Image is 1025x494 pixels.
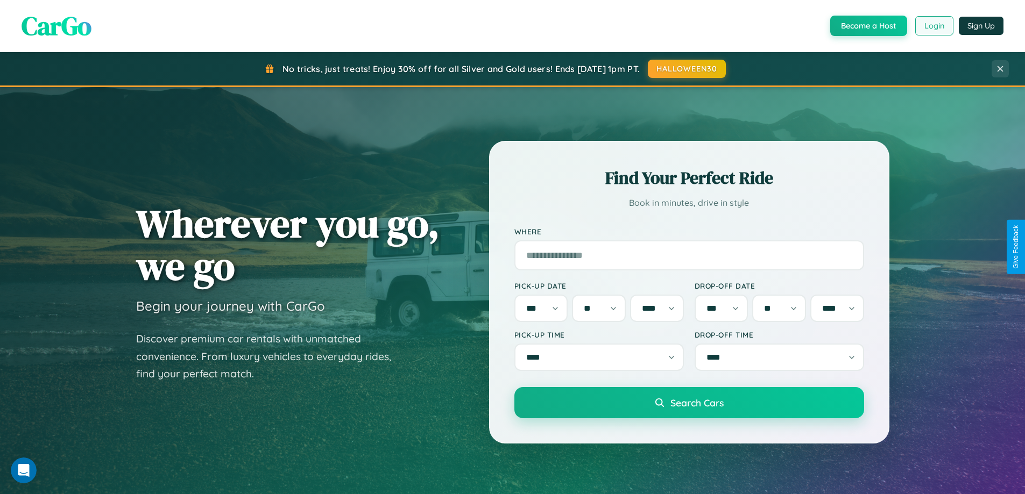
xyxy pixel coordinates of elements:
[915,16,953,35] button: Login
[695,281,864,290] label: Drop-off Date
[670,397,724,409] span: Search Cars
[136,202,440,287] h1: Wherever you go, we go
[830,16,907,36] button: Become a Host
[514,281,684,290] label: Pick-up Date
[514,166,864,190] h2: Find Your Perfect Ride
[514,227,864,236] label: Where
[648,60,726,78] button: HALLOWEEN30
[514,195,864,211] p: Book in minutes, drive in style
[514,387,864,418] button: Search Cars
[959,17,1003,35] button: Sign Up
[22,8,91,44] span: CarGo
[514,330,684,339] label: Pick-up Time
[136,330,405,383] p: Discover premium car rentals with unmatched convenience. From luxury vehicles to everyday rides, ...
[11,457,37,483] iframe: Intercom live chat
[695,330,864,339] label: Drop-off Time
[136,298,325,314] h3: Begin your journey with CarGo
[1012,225,1020,269] div: Give Feedback
[282,63,640,74] span: No tricks, just treats! Enjoy 30% off for all Silver and Gold users! Ends [DATE] 1pm PT.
